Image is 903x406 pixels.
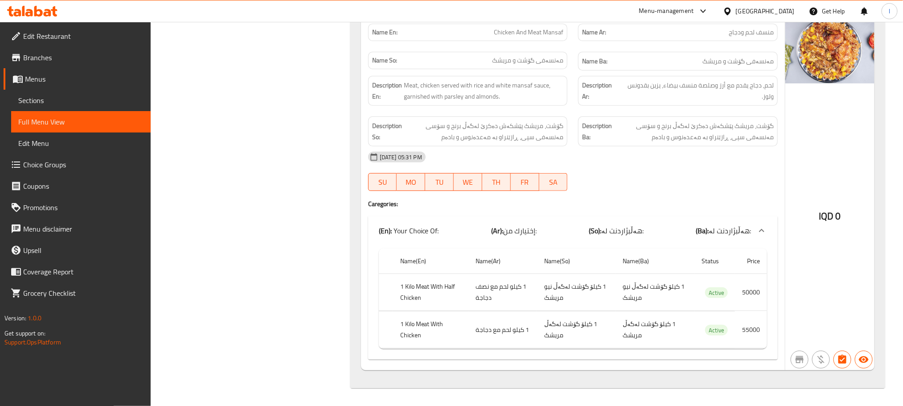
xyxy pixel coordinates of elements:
[372,56,397,65] strong: Name So:
[639,6,694,17] div: Menu-management
[589,224,601,237] b: (So):
[18,116,144,127] span: Full Menu View
[729,28,774,37] span: منسف لحم ودجاج
[705,287,728,298] div: Active
[616,311,694,348] td: 1 کیلۆ گۆشت لەگەڵ مریشک
[836,207,841,225] span: 0
[4,312,26,324] span: Version:
[429,176,450,189] span: TU
[393,249,468,274] th: Name(En)
[855,351,873,369] button: Available
[582,56,607,67] strong: Name Ba:
[791,351,809,369] button: Not branch specific item
[425,173,454,191] button: TU
[23,159,144,170] span: Choice Groups
[514,176,536,189] span: FR
[491,224,503,237] b: (Ar):
[372,80,402,102] strong: Description En:
[482,173,511,191] button: TH
[23,31,144,41] span: Edit Restaurant
[18,95,144,106] span: Sections
[537,274,616,311] td: 1 کیلۆ گۆشت لەگەڵ نیو مریشک
[709,224,751,237] span: هەڵبژاردنت لە:
[4,327,45,339] span: Get support on:
[537,249,616,274] th: Name(So)
[368,199,778,208] h4: Caregories:
[23,266,144,277] span: Coverage Report
[494,28,563,37] span: Chicken And Meat Mansaf
[819,207,833,225] span: IQD
[4,282,151,304] a: Grocery Checklist
[705,288,728,298] span: Active
[616,274,694,311] td: 1 کیلۆ گۆشت لەگەڵ نیو مریشک
[696,224,709,237] b: (Ba):
[492,56,563,65] span: مەنسەفی گۆشت و مریشک
[543,176,564,189] span: SA
[812,351,830,369] button: Purchased item
[621,80,774,102] span: لحم, دجاج يقدم مع أرز وصلصة منسف بيضاء، يزين بقدونس ولوز.
[23,181,144,191] span: Coupons
[393,274,468,311] th: 1 Kilo Meat With Half Chicken
[539,173,568,191] button: SA
[702,56,774,67] span: مەنسەفی گۆشت و مریشک
[4,261,151,282] a: Coverage Report
[400,176,422,189] span: MO
[785,17,874,83] img: %D9%85%D9%86%D8%B3%D9%81_%D9%84%D8%AD%D9%85_%D9%88%D8%AF%D8%AC%D8%A7%D8%AC638934686419851691.jpg
[694,249,735,274] th: Status
[735,274,767,311] td: 50000
[23,202,144,213] span: Promotions
[4,197,151,218] a: Promotions
[582,28,606,37] strong: Name Ar:
[4,154,151,175] a: Choice Groups
[368,173,397,191] button: SU
[705,325,728,336] span: Active
[23,224,144,234] span: Menu disclaimer
[457,176,479,189] span: WE
[397,173,425,191] button: MO
[23,245,144,256] span: Upsell
[4,336,61,348] a: Support.OpsPlatform
[372,176,394,189] span: SU
[735,311,767,348] td: 55000
[379,249,767,349] table: choices table
[379,225,439,236] p: Your Choice Of:
[379,224,392,237] b: (En):
[11,133,151,154] a: Edit Menu
[468,249,537,274] th: Name(Ar)
[23,52,144,63] span: Branches
[468,311,537,348] td: 1 كيلو لحم مع دجاجة
[4,25,151,47] a: Edit Restaurant
[4,68,151,90] a: Menus
[614,120,774,142] span: گۆشت، مریشک پێشکەش دەکرێ لەگەڵ برنج و سۆسی مەنسەفی سپی، ڕازێنراو بە مەعدەنوس و بادەم
[582,120,612,142] strong: Description Ba:
[601,224,644,237] span: هەڵبژاردنت لە:
[4,240,151,261] a: Upsell
[393,311,468,348] th: 1 Kilo Meat With Chicken
[368,216,778,245] div: (En): Your Choice Of:(Ar):إختيارك من:(So):هەڵبژاردنت لە:(Ba):هەڵبژاردنت لە:
[582,80,619,102] strong: Description Ar:
[511,173,539,191] button: FR
[404,120,564,142] span: گۆشت، مریشک پێشکەش دەکرێ لەگەڵ برنج و سۆسی مەنسەفی سپی، ڕازێنراو بە مەعدەنوس و بادەم
[4,47,151,68] a: Branches
[25,74,144,84] span: Menus
[23,288,144,298] span: Grocery Checklist
[833,351,851,369] button: Has choices
[18,138,144,149] span: Edit Menu
[11,111,151,133] a: Full Menu View
[404,80,564,102] span: Meat, chicken served with rice and white mansaf sauce, garnished with parsley and almonds.
[537,311,616,348] td: 1 کیلۆ گۆشت لەگەڵ مریشک
[735,249,767,274] th: Price
[503,224,537,237] span: إختيارك من:
[889,6,890,16] span: l
[616,249,694,274] th: Name(Ba)
[376,153,426,162] span: [DATE] 05:31 PM
[454,173,482,191] button: WE
[372,120,402,142] strong: Description So:
[468,274,537,311] td: 1 كيلو لحم مع نصف دجاجة
[4,218,151,240] a: Menu disclaimer
[486,176,507,189] span: TH
[11,90,151,111] a: Sections
[736,6,795,16] div: [GEOGRAPHIC_DATA]
[372,28,398,37] strong: Name En:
